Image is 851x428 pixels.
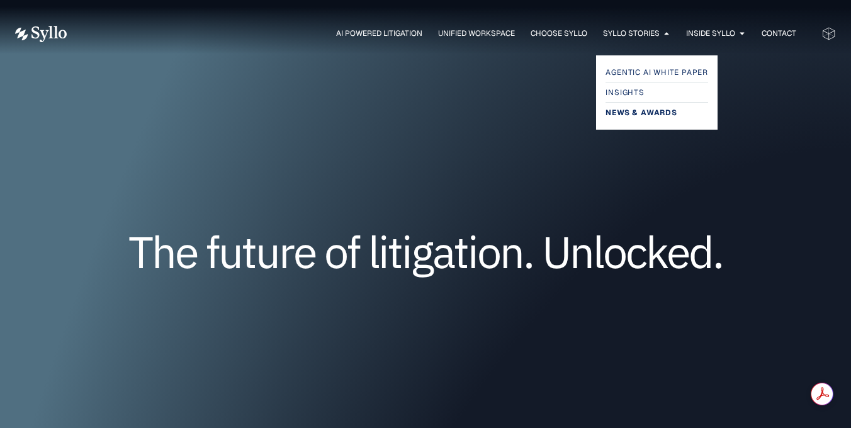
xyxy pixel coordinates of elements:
span: Insights [606,85,644,100]
a: Choose Syllo [531,28,587,39]
a: Unified Workspace [438,28,515,39]
h1: The future of litigation. Unlocked. [91,231,760,273]
a: AI Powered Litigation [336,28,422,39]
a: Agentic AI White Paper [606,65,708,80]
a: Insights [606,85,708,100]
img: Vector [15,26,67,42]
div: Menu Toggle [92,28,796,40]
a: Contact [762,28,796,39]
nav: Menu [92,28,796,40]
span: News & Awards [606,105,677,120]
a: News & Awards [606,105,708,120]
a: Syllo Stories [603,28,660,39]
a: Inside Syllo [686,28,735,39]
